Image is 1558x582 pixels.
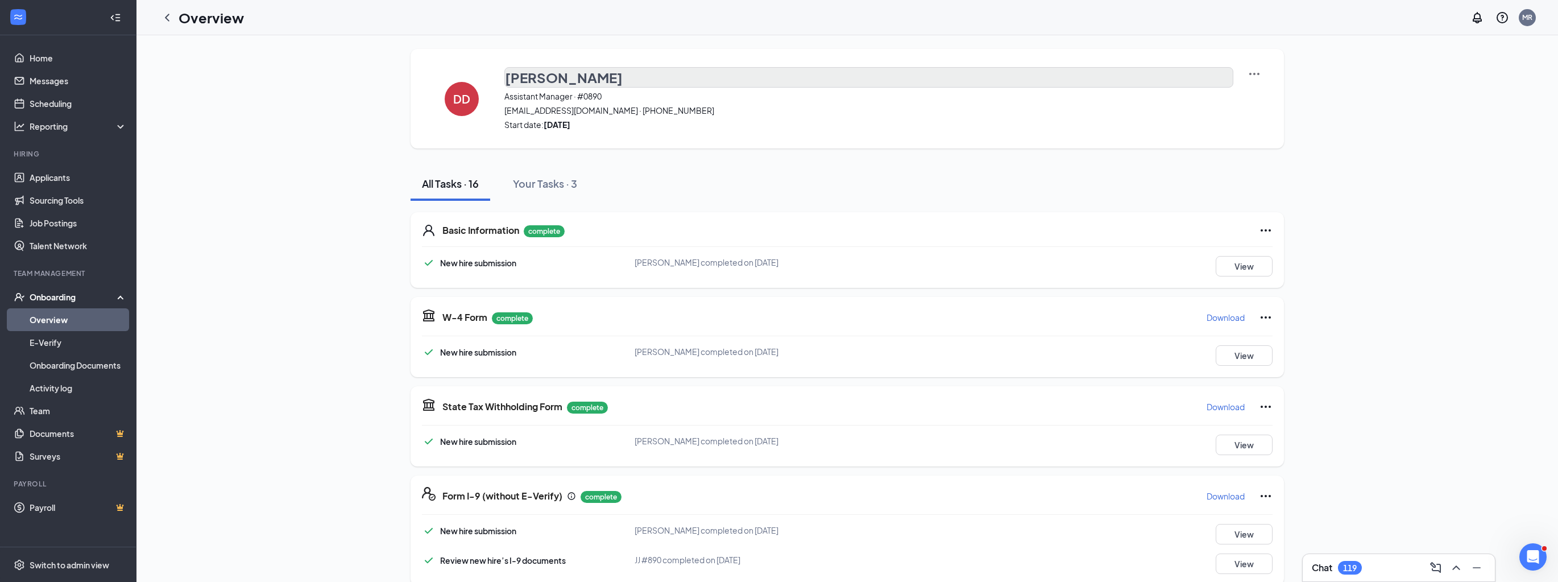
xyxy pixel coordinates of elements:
a: DocumentsCrown [30,422,127,445]
h5: Form I-9 (without E-Verify) [442,490,562,502]
p: Download [1207,401,1245,412]
svg: Checkmark [422,554,436,567]
h5: Basic Information [442,224,519,237]
div: Team Management [14,269,125,278]
svg: TaxGovernmentIcon [422,308,436,322]
button: DD [433,67,490,130]
svg: User [422,224,436,237]
h3: [PERSON_NAME] [505,68,623,87]
h3: Chat [1312,562,1332,574]
svg: Notifications [1470,11,1484,24]
h5: State Tax Withholding Form [442,401,562,413]
svg: ChevronUp [1449,561,1463,575]
svg: Minimize [1470,561,1484,575]
a: Sourcing Tools [30,189,127,212]
span: [PERSON_NAME] completed on [DATE] [635,257,778,267]
a: Messages [30,69,127,92]
span: Review new hire’s I-9 documents [440,555,566,566]
svg: Ellipses [1259,400,1273,414]
svg: ComposeMessage [1429,561,1443,575]
button: ComposeMessage [1427,559,1445,577]
p: Download [1207,312,1245,323]
svg: Checkmark [422,256,436,270]
button: View [1216,435,1273,455]
strong: [DATE] [544,119,570,130]
svg: FormI9EVerifyIcon [422,487,436,501]
div: Onboarding [30,291,117,303]
svg: Checkmark [422,524,436,538]
svg: ChevronLeft [160,11,174,24]
img: More Actions [1248,67,1261,81]
span: New hire submission [440,258,516,268]
h5: W-4 Form [442,311,487,324]
p: complete [492,312,533,324]
svg: WorkstreamLogo [13,11,24,23]
div: All Tasks · 16 [422,176,479,191]
a: Activity log [30,377,127,399]
a: E-Verify [30,331,127,354]
span: [EMAIL_ADDRESS][DOMAIN_NAME] · [PHONE_NUMBER] [504,105,1233,116]
p: complete [581,491,621,503]
svg: Checkmark [422,345,436,359]
a: Home [30,47,127,69]
div: 119 [1343,563,1357,573]
span: New hire submission [440,436,516,447]
a: Scheduling [30,92,127,115]
span: JJ #890 completed on [DATE] [635,555,740,565]
div: Your Tasks · 3 [513,176,577,191]
svg: Checkmark [422,435,436,448]
p: complete [567,402,608,414]
span: Start date: [504,119,1233,130]
div: Hiring [14,149,125,159]
svg: Info [567,492,576,501]
a: PayrollCrown [30,496,127,519]
div: Reporting [30,121,127,132]
button: View [1216,524,1273,544]
svg: TaxGovernmentIcon [422,398,436,411]
h4: DD [453,95,470,103]
span: [PERSON_NAME] completed on [DATE] [635,436,778,446]
span: New hire submission [440,526,516,536]
button: View [1216,554,1273,574]
a: Overview [30,308,127,331]
svg: Ellipses [1259,224,1273,237]
button: Download [1206,487,1245,505]
span: New hire submission [440,347,516,357]
a: Job Postings [30,212,127,234]
svg: Ellipses [1259,489,1273,503]
svg: QuestionInfo [1495,11,1509,24]
svg: Ellipses [1259,311,1273,324]
span: [PERSON_NAME] completed on [DATE] [635,346,778,357]
svg: Settings [14,559,25,571]
div: MR [1522,13,1532,22]
svg: Collapse [110,12,121,23]
button: Download [1206,398,1245,416]
p: Download [1207,490,1245,502]
a: Talent Network [30,234,127,257]
button: [PERSON_NAME] [504,67,1233,88]
svg: UserCheck [14,291,25,303]
div: Switch to admin view [30,559,109,571]
button: Minimize [1468,559,1486,577]
span: [PERSON_NAME] completed on [DATE] [635,525,778,535]
a: Applicants [30,166,127,189]
a: SurveysCrown [30,445,127,468]
a: Team [30,399,127,422]
span: Assistant Manager · #0890 [504,90,1233,102]
button: View [1216,345,1273,366]
a: Onboarding Documents [30,354,127,377]
button: Download [1206,308,1245,327]
button: ChevronUp [1447,559,1465,577]
div: Payroll [14,479,125,489]
svg: Analysis [14,121,25,132]
h1: Overview [179,8,244,27]
button: View [1216,256,1273,276]
iframe: Intercom live chat [1519,543,1547,571]
p: complete [524,225,565,237]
